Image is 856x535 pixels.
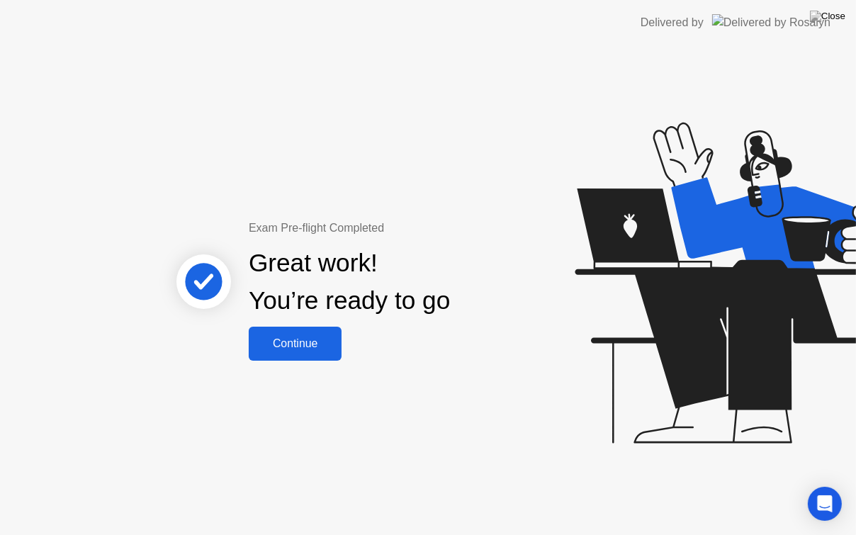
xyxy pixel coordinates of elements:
[641,14,704,31] div: Delivered by
[249,244,450,320] div: Great work! You’re ready to go
[249,220,541,237] div: Exam Pre-flight Completed
[249,327,342,361] button: Continue
[253,337,337,350] div: Continue
[712,14,830,30] img: Delivered by Rosalyn
[810,11,845,22] img: Close
[808,487,842,521] div: Open Intercom Messenger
